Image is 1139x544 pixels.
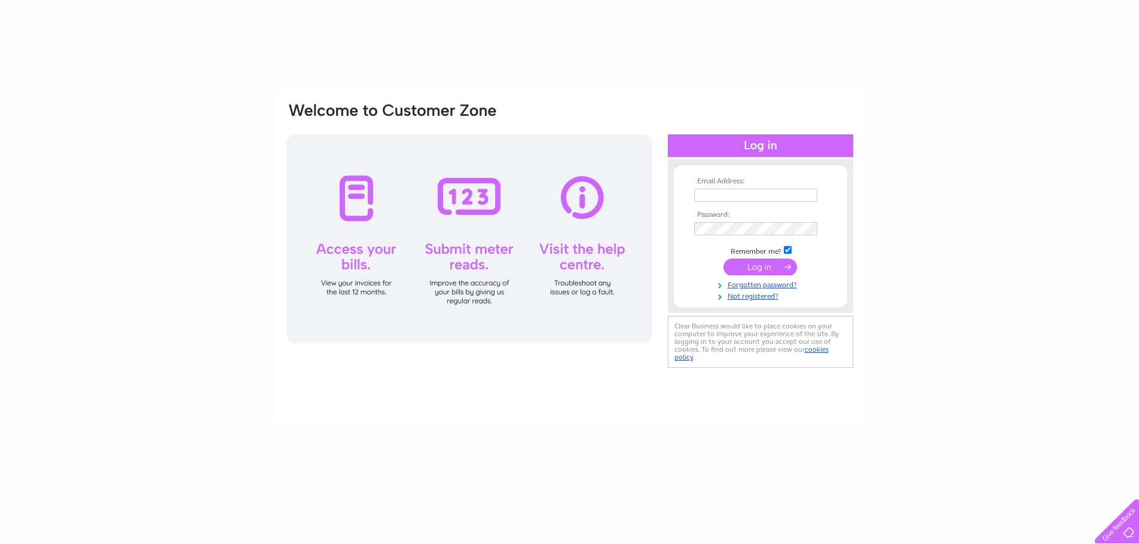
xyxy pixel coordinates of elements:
div: Clear Business would like to place cookies on your computer to improve your experience of the sit... [668,316,853,368]
a: cookies policy [674,345,829,361]
input: Submit [723,259,797,275]
a: Forgotten password? [694,278,830,290]
a: Not registered? [694,290,830,301]
th: Email Address: [691,177,830,186]
th: Password: [691,211,830,219]
td: Remember me? [691,244,830,256]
